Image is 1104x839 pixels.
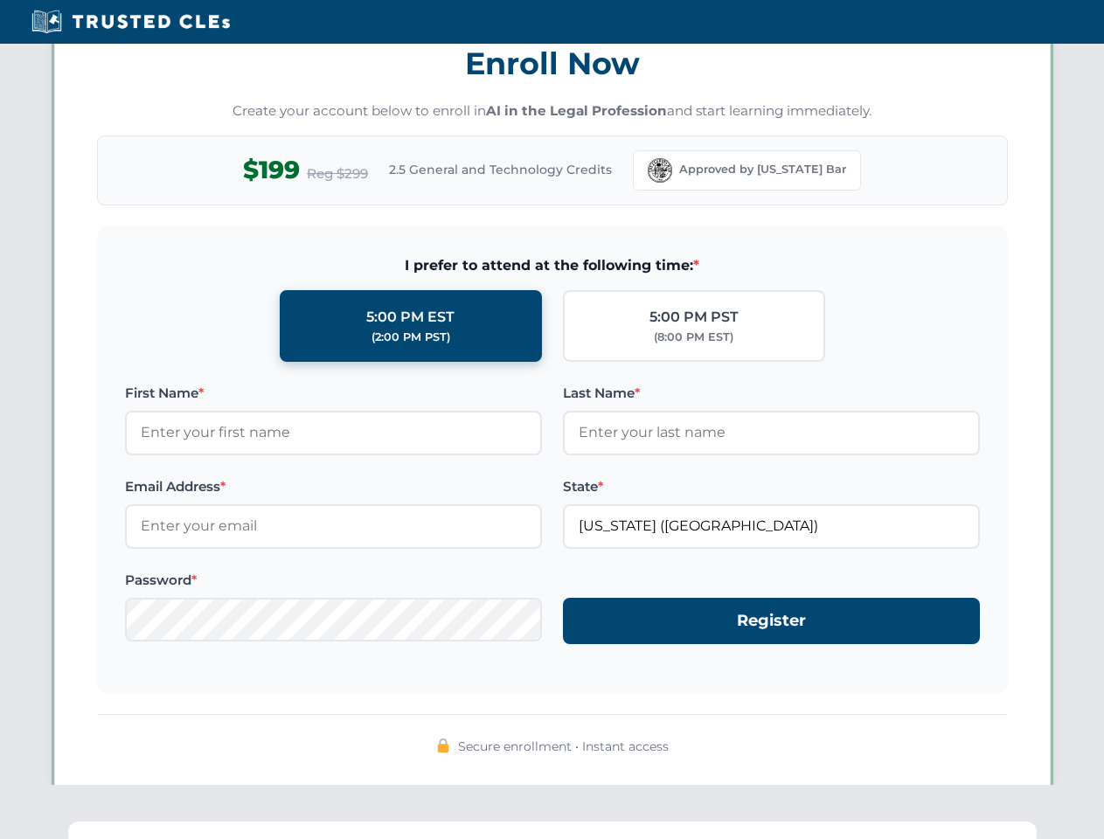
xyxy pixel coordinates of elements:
[563,411,980,454] input: Enter your last name
[125,411,542,454] input: Enter your first name
[125,570,542,591] label: Password
[436,738,450,752] img: 🔒
[97,36,1008,91] h3: Enroll Now
[125,383,542,404] label: First Name
[125,476,542,497] label: Email Address
[371,329,450,346] div: (2:00 PM PST)
[486,102,667,119] strong: AI in the Legal Profession
[366,306,455,329] div: 5:00 PM EST
[97,101,1008,121] p: Create your account below to enroll in and start learning immediately.
[125,504,542,548] input: Enter your email
[563,383,980,404] label: Last Name
[679,161,846,178] span: Approved by [US_STATE] Bar
[307,163,368,184] span: Reg $299
[648,158,672,183] img: Florida Bar
[458,737,669,756] span: Secure enrollment • Instant access
[125,254,980,277] span: I prefer to attend at the following time:
[563,504,980,548] input: Florida (FL)
[649,306,739,329] div: 5:00 PM PST
[389,160,612,179] span: 2.5 General and Technology Credits
[26,9,235,35] img: Trusted CLEs
[243,150,300,190] span: $199
[563,598,980,644] button: Register
[563,476,980,497] label: State
[654,329,733,346] div: (8:00 PM EST)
